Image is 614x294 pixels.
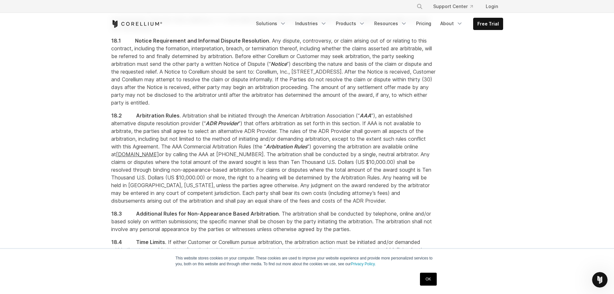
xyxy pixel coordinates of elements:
iframe: Intercom live chat [592,272,608,288]
a: Login [481,1,503,12]
span: 18.3 Additional Rules for Non-Appearance Based Arbitration [111,210,279,217]
em: Arbitration Rules [266,143,307,150]
span: 18.2 Arbitration Rules [111,112,180,119]
em: Notice [271,61,287,67]
a: Solutions [252,18,290,29]
em: ADR Provider [206,120,239,127]
a: Industries [291,18,331,29]
span: . If either Customer or Corellium pursue arbitration, the arbitration action must be initiated an... [111,239,427,261]
a: About [436,18,467,29]
a: Corellium Home [111,20,162,28]
a: Pricing [412,18,435,29]
span: 18.4 Time Limits [111,239,165,245]
a: OK [420,273,436,286]
a: Privacy Policy. [351,262,376,266]
span: . The arbitration shall be conducted by telephone, online and/or based solely on written submissi... [111,210,432,232]
span: . Any dispute, controversy, or claim arising out of or relating to this contract, including the f... [111,37,435,106]
span: 18.1 Notice Requirement and Informal Dispute Resolution [111,37,269,44]
u: [DOMAIN_NAME] [116,151,159,157]
button: Search [414,1,425,12]
a: Resources [370,18,411,29]
p: This website stores cookies on your computer. These cookies are used to improve your website expe... [176,255,439,267]
div: Navigation Menu [252,18,503,30]
span: . Arbitration shall be initiated through the American Arbitration Association (“ ”), an establish... [111,112,431,204]
a: Free Trial [473,18,503,30]
a: Products [332,18,369,29]
a: Support Center [428,1,478,12]
em: AAA [360,112,371,119]
div: Navigation Menu [409,1,503,12]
